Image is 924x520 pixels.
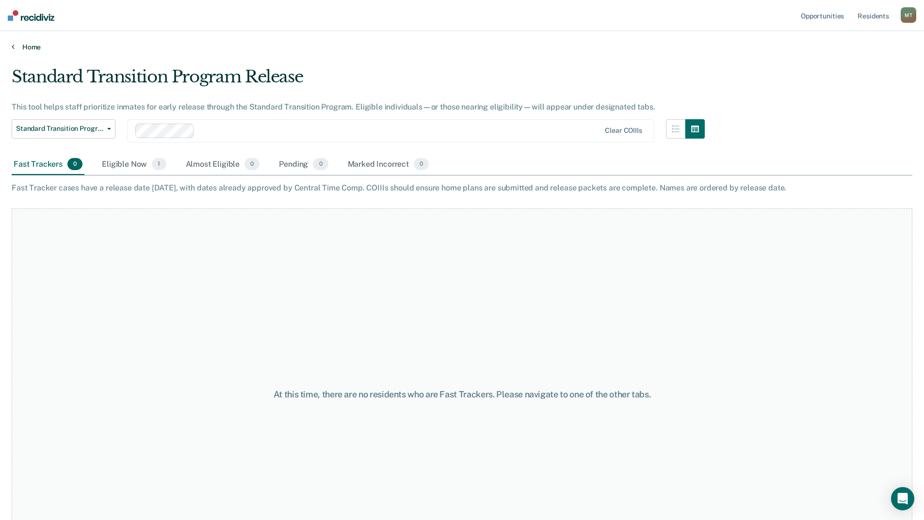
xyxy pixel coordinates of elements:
div: Fast Trackers0 [12,154,84,175]
span: 0 [244,158,259,171]
div: This tool helps staff prioritize inmates for early release through the Standard Transition Progra... [12,102,705,111]
span: 0 [313,158,328,171]
div: Marked Incorrect0 [346,154,431,175]
button: MT [901,7,916,23]
span: 0 [414,158,429,171]
div: Fast Tracker cases have a release date [DATE], with dates already approved by Central Time Comp. ... [12,183,912,192]
img: Recidiviz [8,10,54,21]
div: Almost Eligible0 [184,154,262,175]
span: 1 [152,158,166,171]
div: Standard Transition Program Release [12,67,705,95]
div: At this time, there are no residents who are Fast Trackers. Please navigate to one of the other t... [237,389,687,400]
div: Pending0 [277,154,330,175]
div: Clear COIIIs [605,126,642,135]
div: M T [901,7,916,23]
div: Open Intercom Messenger [891,487,914,510]
button: Standard Transition Program Release [12,119,115,139]
span: Standard Transition Program Release [16,125,103,133]
span: 0 [67,158,82,171]
div: Eligible Now1 [100,154,168,175]
a: Home [12,43,912,51]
